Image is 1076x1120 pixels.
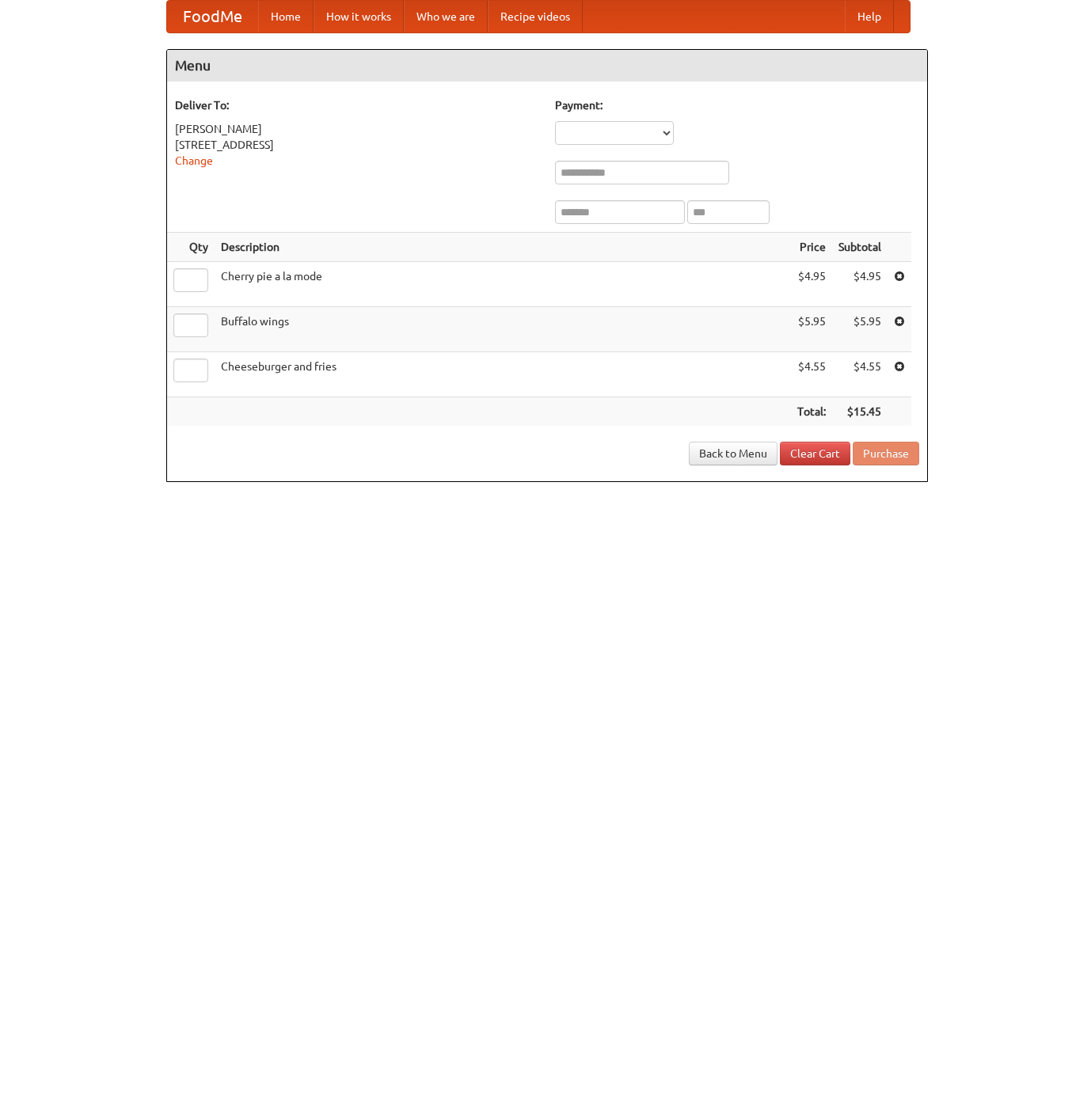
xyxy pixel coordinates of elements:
th: $15.45 [832,397,888,427]
th: Total: [791,397,832,427]
td: $4.95 [832,262,888,307]
td: $4.95 [791,262,832,307]
h5: Deliver To: [175,97,539,113]
td: $4.55 [791,352,832,397]
a: Clear Cart [780,442,850,465]
td: $4.55 [832,352,888,397]
th: Subtotal [832,233,888,262]
div: [PERSON_NAME] [175,121,539,137]
th: Qty [167,233,215,262]
td: $5.95 [791,307,832,352]
a: Change [175,154,213,167]
h5: Payment: [555,97,919,113]
th: Price [791,233,832,262]
a: Home [258,1,314,32]
td: Cheeseburger and fries [215,352,791,397]
button: Purchase [853,442,919,465]
a: Help [845,1,894,32]
td: Buffalo wings [215,307,791,352]
h4: Menu [167,50,927,82]
a: Back to Menu [689,442,778,465]
td: $5.95 [832,307,888,352]
div: [STREET_ADDRESS] [175,137,539,153]
a: FoodMe [167,1,258,32]
th: Description [215,233,791,262]
a: Who we are [404,1,488,32]
a: Recipe videos [488,1,583,32]
td: Cherry pie a la mode [215,262,791,307]
a: How it works [314,1,404,32]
